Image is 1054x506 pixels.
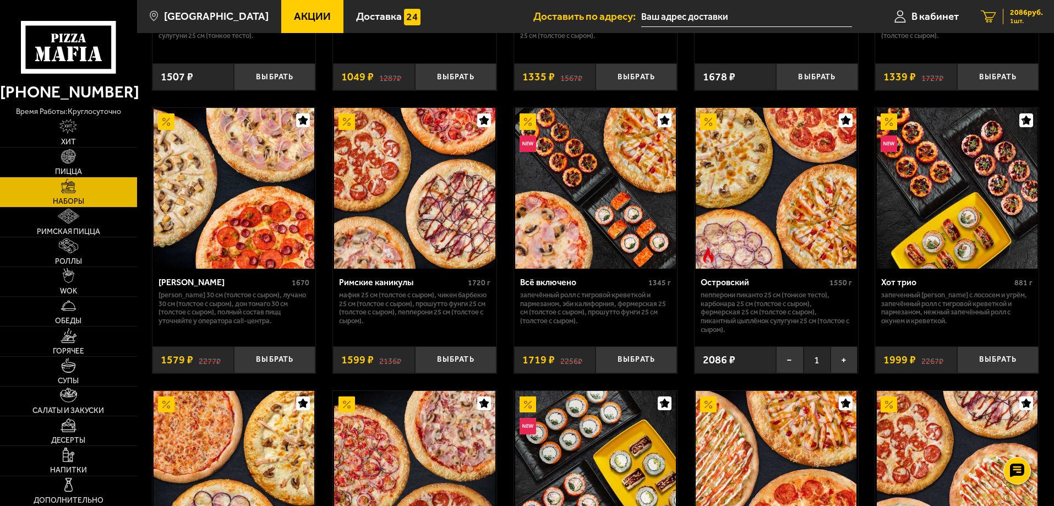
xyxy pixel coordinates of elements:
[37,228,100,236] span: Римская пицца
[338,396,355,413] img: Акционный
[883,72,916,83] span: 1339 ₽
[55,258,82,265] span: Роллы
[881,291,1033,326] p: Запеченный [PERSON_NAME] с лососем и угрём, Запечённый ролл с тигровой креветкой и пармезаном, Не...
[199,355,221,366] s: 2277 ₽
[468,278,490,287] span: 1720 г
[596,63,677,90] button: Выбрать
[404,9,420,25] img: 15daf4d41897b9f0e9f617042186c801.svg
[875,108,1039,269] a: АкционныйНовинкаХот трио
[829,278,852,287] span: 1550 г
[957,346,1039,373] button: Выбрать
[883,355,916,366] span: 1999 ₽
[701,291,852,335] p: Пепперони Пиканто 25 см (тонкое тесто), Карбонара 25 см (толстое с сыром), Фермерская 25 см (толс...
[877,108,1037,269] img: Хот трио
[881,113,897,130] img: Акционный
[911,11,959,21] span: В кабинет
[522,355,555,366] span: 1719 ₽
[341,355,374,366] span: 1599 ₽
[158,396,174,413] img: Акционный
[234,346,315,373] button: Выбрать
[881,135,897,152] img: Новинка
[50,466,87,474] span: Напитки
[957,63,1039,90] button: Выбрать
[161,72,193,83] span: 1507 ₽
[338,113,355,130] img: Акционный
[159,291,310,326] p: [PERSON_NAME] 30 см (толстое с сыром), Лучано 30 см (толстое с сыром), Дон Томаго 30 см (толстое ...
[339,291,490,326] p: Мафия 25 см (толстое с сыром), Чикен Барбекю 25 см (толстое с сыром), Прошутто Фунги 25 см (толст...
[61,138,76,146] span: Хит
[51,437,85,444] span: Десерты
[379,72,401,83] s: 1287 ₽
[514,108,678,269] a: АкционныйНовинкаВсё включено
[695,108,858,269] a: АкционныйОстрое блюдоОстровский
[700,113,717,130] img: Акционный
[152,108,316,269] a: АкционныйХет Трик
[522,72,555,83] span: 1335 ₽
[32,407,104,415] span: Салаты и закуски
[292,278,309,287] span: 1670
[356,11,402,21] span: Доставка
[341,72,374,83] span: 1049 ₽
[520,418,536,434] img: Новинка
[379,355,401,366] s: 2136 ₽
[776,346,803,373] button: −
[1010,18,1043,24] span: 1 шт.
[60,287,77,295] span: WOK
[159,277,290,287] div: [PERSON_NAME]
[648,278,671,287] span: 1345 г
[641,7,852,27] input: Ваш адрес доставки
[1010,9,1043,17] span: 2086 руб.
[333,108,496,269] a: АкционныйРимские каникулы
[701,277,827,287] div: Островский
[520,277,646,287] div: Всё включено
[53,347,84,355] span: Горячее
[560,355,582,366] s: 2256 ₽
[234,63,315,90] button: Выбрать
[921,355,943,366] s: 2267 ₽
[158,113,174,130] img: Акционный
[55,317,81,325] span: Обеды
[520,113,536,130] img: Акционный
[700,396,717,413] img: Акционный
[415,346,496,373] button: Выбрать
[520,291,671,326] p: Запечённый ролл с тигровой креветкой и пармезаном, Эби Калифорния, Фермерская 25 см (толстое с сы...
[55,168,82,176] span: Пицца
[520,135,536,152] img: Новинка
[696,108,856,269] img: Островский
[515,108,676,269] img: Всё включено
[881,277,1012,287] div: Хот трио
[58,377,79,385] span: Супы
[294,11,331,21] span: Акции
[596,346,677,373] button: Выбрать
[154,108,314,269] img: Хет Трик
[161,355,193,366] span: 1579 ₽
[34,497,103,504] span: Дополнительно
[339,277,465,287] div: Римские каникулы
[700,247,717,264] img: Острое блюдо
[881,396,897,413] img: Акционный
[831,346,858,373] button: +
[776,63,858,90] button: Выбрать
[804,346,831,373] span: 1
[164,11,269,21] span: [GEOGRAPHIC_DATA]
[921,72,943,83] s: 1727 ₽
[334,108,495,269] img: Римские каникулы
[703,355,735,366] span: 2086 ₽
[53,198,84,205] span: Наборы
[560,72,582,83] s: 1567 ₽
[1014,278,1033,287] span: 881 г
[533,11,641,21] span: Доставить по адресу:
[520,396,536,413] img: Акционный
[703,72,735,83] span: 1678 ₽
[415,63,496,90] button: Выбрать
